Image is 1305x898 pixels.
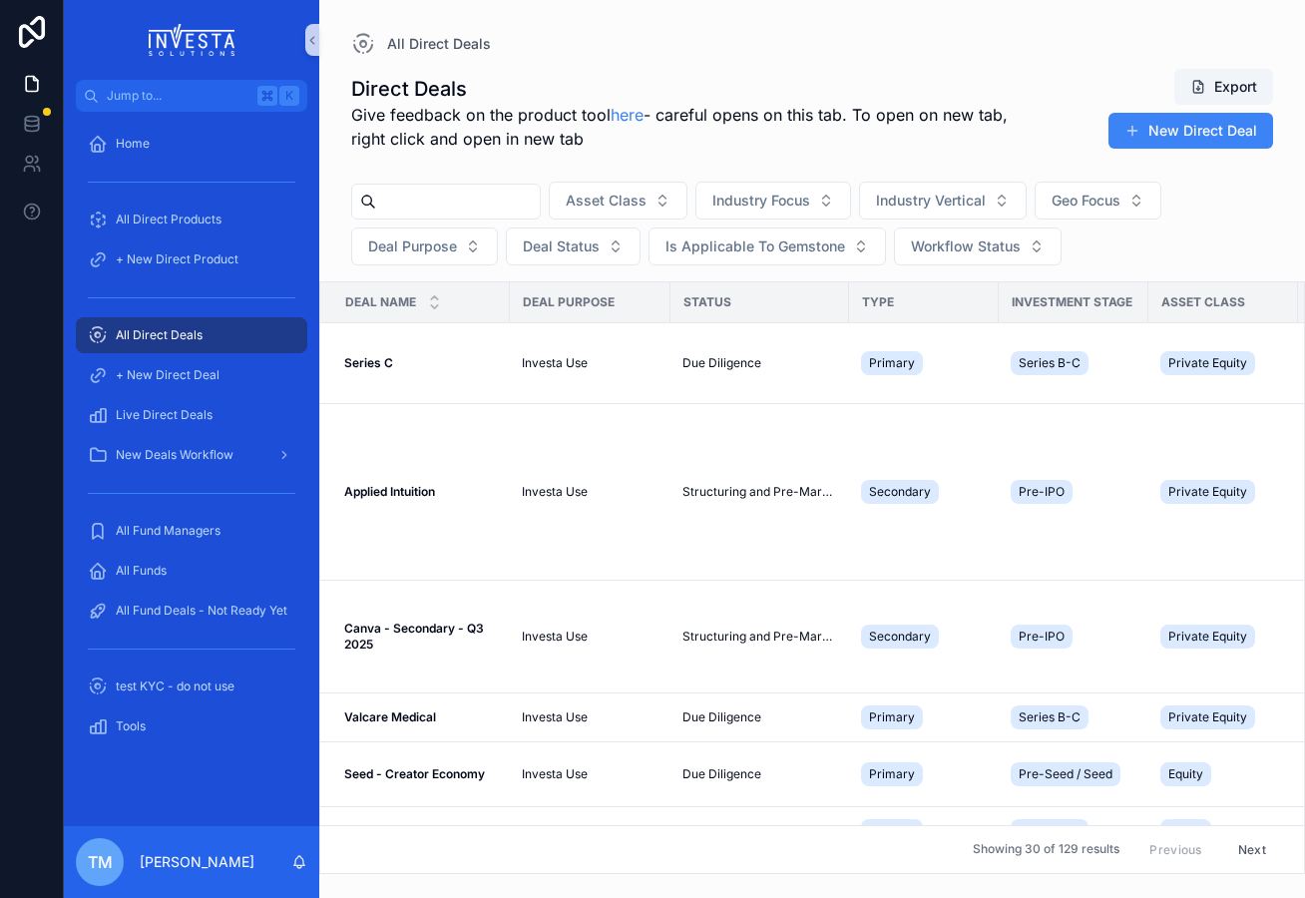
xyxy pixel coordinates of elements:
a: Primary [861,815,987,847]
span: Structuring and Pre-Marketing [682,629,837,645]
strong: Valcare Medical [344,709,436,724]
button: Select Button [695,182,851,220]
a: Private Equity [1160,347,1286,379]
span: Series B-C [1019,355,1081,371]
span: Investa Use [522,709,588,725]
a: Primary [861,758,987,790]
span: Primary [869,355,915,371]
a: Canva - Secondary - Q3 2025 [344,621,498,653]
a: Secondary [861,476,987,508]
a: Pre-Seed / Seed [1011,758,1136,790]
strong: Seed - Creator Economy [344,766,485,781]
span: Industry Vertical [876,191,986,211]
a: Investa Use [522,484,658,500]
a: Valcare Medical [344,709,498,725]
a: Pre-IPO [1011,476,1136,508]
a: Private Equity [1160,621,1286,653]
span: Investa Use [522,823,588,839]
span: Primary [869,766,915,782]
strong: Canva - Secondary - Q3 2025 [344,621,487,652]
span: Private Equity [1168,355,1247,371]
a: Due Diligence [682,709,837,725]
a: All Direct Deals [76,317,307,353]
span: Live Direct Deals [116,407,213,423]
a: Series B-C [1011,347,1136,379]
span: Series B-C [1019,823,1081,839]
strong: Applied Intuition [344,484,435,499]
a: + New Direct Product [76,241,307,277]
a: Secondary [861,621,987,653]
div: scrollable content [64,112,319,770]
button: Select Button [549,182,687,220]
strong: WeMaintain Cextension [344,823,479,838]
span: Private Equity [1168,709,1247,725]
span: All Direct Deals [116,327,203,343]
span: Private Equity [1168,629,1247,645]
span: Investa Use [522,484,588,500]
a: New Deals Workflow [76,437,307,473]
span: Deal Purpose [368,236,457,256]
a: + New Direct Deal [76,357,307,393]
a: Equity [1160,815,1286,847]
span: Jump to... [107,88,249,104]
a: Tools [76,708,307,744]
a: Investa Use [522,823,658,839]
span: + New Direct Deal [116,367,219,383]
button: Select Button [859,182,1027,220]
a: All Direct Deals [351,32,491,56]
a: Structuring and Pre-Marketing [682,484,837,500]
span: Due Diligence [682,355,761,371]
span: Pre-IPO [1019,484,1065,500]
button: Select Button [649,227,886,265]
button: Select Button [351,227,498,265]
a: Series B-C [1011,701,1136,733]
span: Equity [1168,766,1203,782]
a: test KYC - do not use [76,669,307,704]
span: Type [862,294,894,310]
a: Private Equity [1160,701,1286,733]
a: here [611,105,644,125]
span: Home [116,136,150,152]
a: Investa Use [522,629,658,645]
span: Investa Use [522,629,588,645]
span: All Direct Products [116,212,221,227]
span: Equity [1168,823,1203,839]
a: Due Diligence [682,766,837,782]
button: Next [1224,834,1280,865]
span: Due Diligence [682,709,761,725]
button: Select Button [1035,182,1161,220]
span: K [281,88,297,104]
a: Seed - Creator Economy [344,766,498,782]
a: Applied Intuition [344,484,498,500]
span: Is Applicable To Gemstone [665,236,845,256]
span: Primary [869,709,915,725]
span: Pre-IPO [1019,629,1065,645]
a: Private Equity [1160,476,1286,508]
span: Secondary [869,484,931,500]
a: All Fund Deals - Not Ready Yet [76,593,307,629]
a: Due Diligence [682,355,837,371]
span: Investment Stage [1012,294,1132,310]
span: Tools [116,718,146,734]
button: New Direct Deal [1108,113,1273,149]
a: Series C [344,355,498,371]
span: + New Direct Product [116,251,238,267]
button: Select Button [894,227,1062,265]
a: All Direct Products [76,202,307,237]
span: TM [88,850,113,874]
a: Pre-IPO [1011,621,1136,653]
img: App logo [149,24,235,56]
span: Workflow Status [911,236,1021,256]
span: All Fund Managers [116,523,220,539]
span: Industry Focus [712,191,810,211]
a: Investa Use [522,766,658,782]
a: Equity [1160,758,1286,790]
p: [PERSON_NAME] [140,852,254,872]
span: Give feedback on the product tool - careful opens on this tab. To open on new tab, right click an... [351,103,1047,151]
span: Investa Use [522,766,588,782]
a: Series B-C [1011,815,1136,847]
span: Asset Class [566,191,647,211]
span: Primary [869,823,915,839]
